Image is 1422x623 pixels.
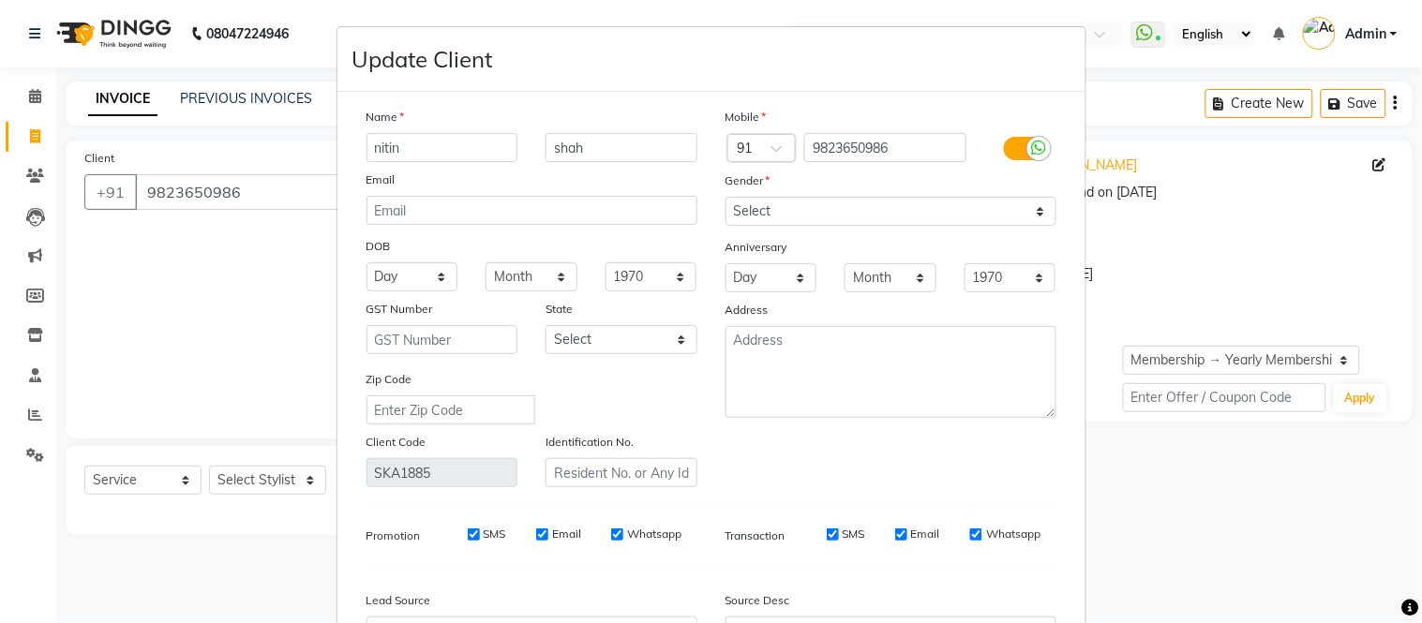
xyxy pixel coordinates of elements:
input: First Name [367,133,518,162]
input: Client Code [367,458,518,487]
label: Whatsapp [627,526,681,542]
label: Identification No. [546,434,634,451]
input: GST Number [367,325,518,354]
input: Last Name [546,133,697,162]
label: SMS [843,526,865,542]
label: DOB [367,238,391,255]
label: Gender [726,172,771,189]
label: Transaction [726,527,786,544]
label: SMS [484,526,506,542]
label: Client Code [367,434,427,451]
label: State [546,301,573,318]
input: Mobile [804,133,966,162]
label: Zip Code [367,371,412,388]
label: Whatsapp [986,526,1040,542]
label: Lead Source [367,592,431,609]
input: Resident No. or Any Id [546,458,697,487]
h4: Update Client [352,42,493,76]
input: Email [367,196,697,225]
label: Email [367,171,396,188]
label: Name [367,109,405,126]
label: Email [911,526,940,542]
label: Email [552,526,581,542]
label: Address [726,302,769,319]
label: Source Desc [726,592,790,609]
label: Mobile [726,109,767,126]
label: Anniversary [726,239,787,256]
label: Promotion [367,527,421,544]
input: Enter Zip Code [367,395,535,424]
label: GST Number [367,301,433,318]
